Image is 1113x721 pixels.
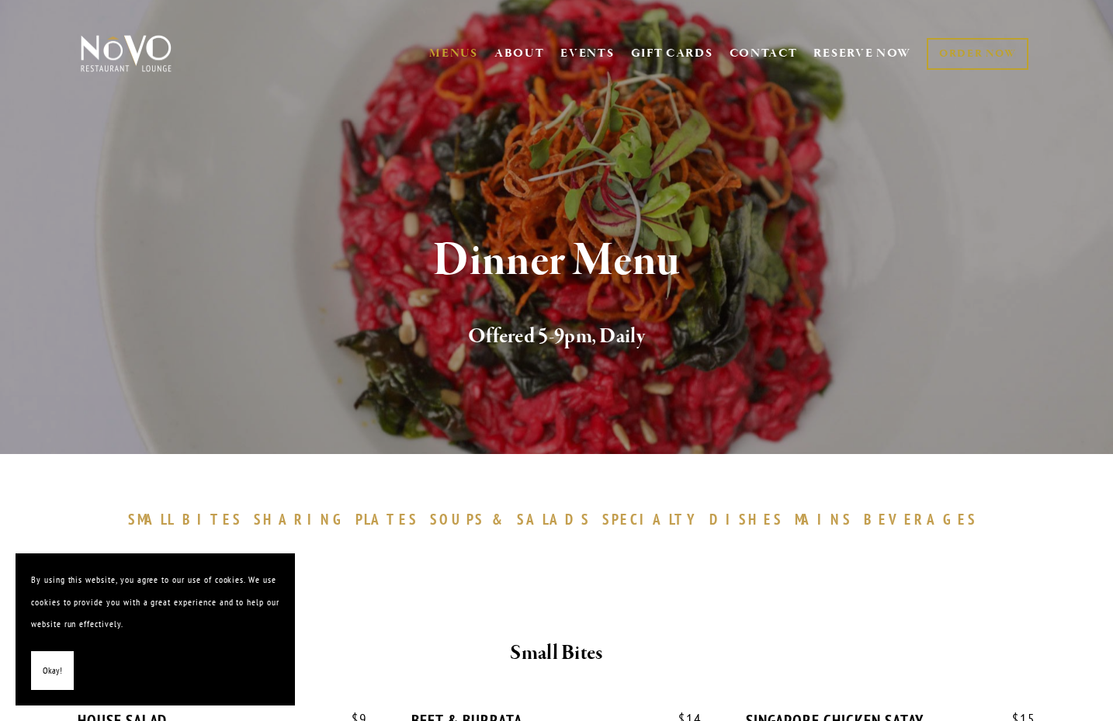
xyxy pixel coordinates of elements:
h2: Offered 5-9pm, Daily [106,321,1007,353]
span: BITES [182,510,242,529]
a: ORDER NOW [927,38,1028,70]
a: RESERVE NOW [813,39,911,68]
span: SHARING [254,510,348,529]
a: GIFT CARDS [631,39,713,68]
strong: Small Bites [510,640,602,667]
button: Okay! [31,651,74,691]
span: SOUPS [430,510,484,529]
h1: Dinner Menu [106,236,1007,286]
span: DISHES [709,510,783,529]
a: SMALLBITES [128,510,250,529]
span: PLATES [355,510,418,529]
span: & [492,510,509,529]
a: BEVERAGES [864,510,985,529]
a: CONTACT [730,39,798,68]
a: SOUPS&SALADS [430,510,598,529]
p: By using this website, you agree to our use of cookies. We use cookies to provide you with a grea... [31,569,279,636]
a: ABOUT [494,46,545,61]
a: SPECIALTYDISHES [602,510,790,529]
span: SALADS [517,510,591,529]
a: MENUS [429,46,478,61]
a: MAINS [795,510,861,529]
span: MAINS [795,510,853,529]
section: Cookie banner [16,553,295,705]
span: SPECIALTY [602,510,702,529]
span: BEVERAGES [864,510,977,529]
span: SMALL [128,510,175,529]
a: SHARINGPLATES [254,510,426,529]
a: EVENTS [560,46,614,61]
img: Novo Restaurant &amp; Lounge [78,34,175,73]
span: Okay! [43,660,62,682]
